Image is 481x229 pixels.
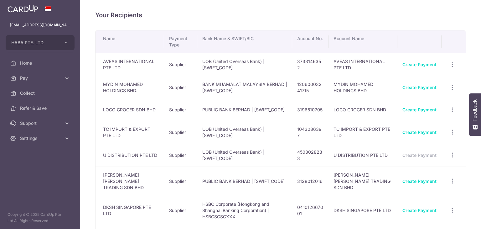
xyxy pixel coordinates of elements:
[96,196,164,225] td: DKSH SINGAPORE PTE LTD
[164,76,197,99] td: Supplier
[164,30,197,53] th: Payment Type
[402,85,437,90] a: Create Payment
[96,30,164,53] th: Name
[197,76,292,99] td: BANK MUAMALAT MALAYSIA BERHAD | [SWIFT_CODE]
[292,196,328,225] td: 041012667001
[20,120,61,126] span: Support
[20,105,61,111] span: Refer & Save
[20,135,61,141] span: Settings
[197,167,292,196] td: PUBLIC BANK BERHAD | [SWIFT_CODE]
[402,178,437,184] a: Create Payment
[20,60,61,66] span: Home
[96,144,164,167] td: U DISTRIBUTION PTE LTD
[402,107,437,112] a: Create Payment
[328,144,397,167] td: U DISTRIBUTION PTE LTD
[292,121,328,144] td: 1043086397
[197,30,292,53] th: Bank Name & SWIFT/BIC
[328,30,397,53] th: Account Name
[292,144,328,167] td: 4503028233
[328,76,397,99] td: MYDIN MOHAMED HOLDINGS BHD.
[164,121,197,144] td: Supplier
[328,99,397,121] td: LOCO GROCER SDN BHD
[402,62,437,67] a: Create Payment
[197,99,292,121] td: PUBLIC BANK BERHAD | [SWIFT_CODE]
[96,121,164,144] td: TC IMPORT & EXPORT PTE LTD
[197,121,292,144] td: UOB (United Overseas Bank) | [SWIFT_CODE]
[10,22,70,28] p: [EMAIL_ADDRESS][DOMAIN_NAME]
[328,167,397,196] td: [PERSON_NAME] [PERSON_NAME] TRADING SDN BHD
[292,167,328,196] td: 3128012016
[472,99,478,121] span: Feedback
[292,30,328,53] th: Account No.
[20,75,61,81] span: Pay
[164,99,197,121] td: Supplier
[96,167,164,196] td: [PERSON_NAME] [PERSON_NAME] TRADING SDN BHD
[6,35,75,50] button: HABA PTE. LTD.
[328,121,397,144] td: TC IMPORT & EXPORT PTE LTD
[292,76,328,99] td: 12060003241715
[11,40,58,46] span: HABA PTE. LTD.
[197,196,292,225] td: HSBC Corporate (Hongkong and Shanghai Banking Corporation) | HSBCSGSGXXX
[292,99,328,121] td: 3196510705
[197,53,292,76] td: UOB (United Overseas Bank) | [SWIFT_CODE]
[164,196,197,225] td: Supplier
[96,76,164,99] td: MYDIN MOHAMED HOLDINGS BHD.
[95,10,466,20] h4: Your Recipients
[164,53,197,76] td: Supplier
[8,5,38,13] img: CardUp
[402,130,437,135] a: Create Payment
[292,53,328,76] td: 3733146352
[328,53,397,76] td: AVEAS INTERNATIONAL PTE LTD
[469,93,481,136] button: Feedback - Show survey
[328,196,397,225] td: DKSH SINGAPORE PTE LTD
[96,53,164,76] td: AVEAS INTERNATIONAL PTE LTD
[96,99,164,121] td: LOCO GROCER SDN BHD
[20,90,61,96] span: Collect
[164,167,197,196] td: Supplier
[197,144,292,167] td: UOB (United Overseas Bank) | [SWIFT_CODE]
[164,144,197,167] td: Supplier
[402,208,437,213] a: Create Payment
